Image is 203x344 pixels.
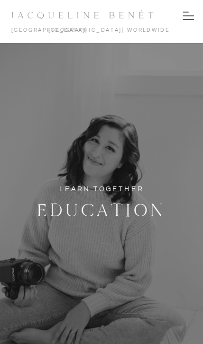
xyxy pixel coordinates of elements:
a: [GEOGRAPHIC_DATA] [48,27,122,33]
h1: education [29,198,174,227]
h2: learn together [51,184,152,195]
p: | [11,26,154,36]
p: | Worldwide [48,26,191,36]
a: [GEOGRAPHIC_DATA] [11,27,85,33]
